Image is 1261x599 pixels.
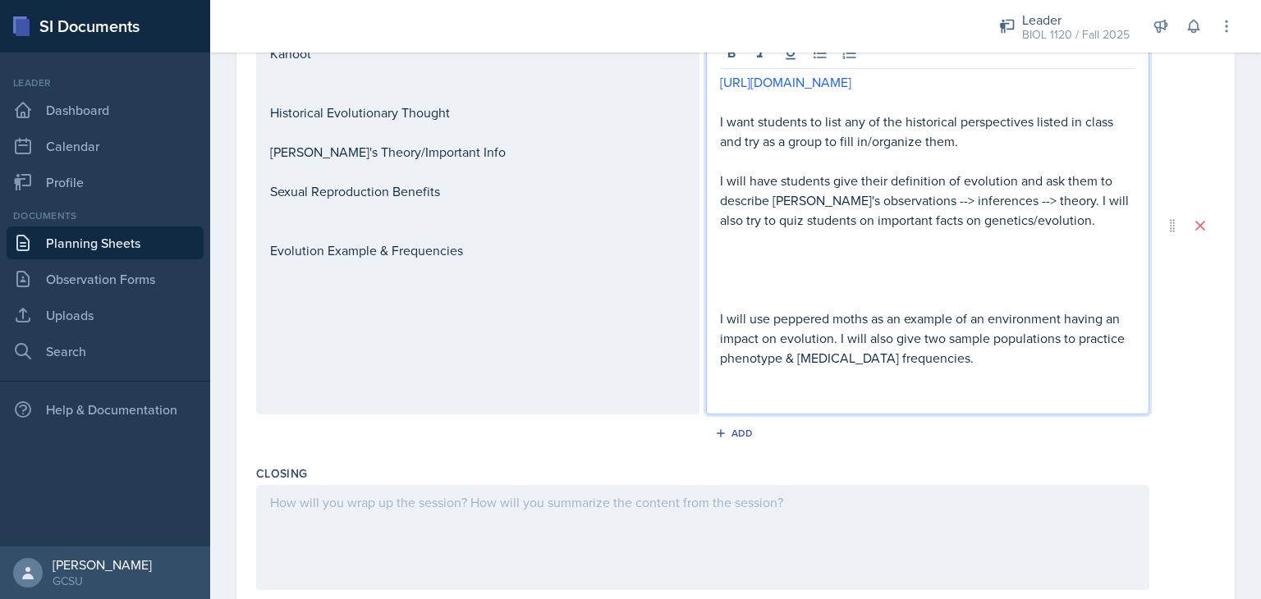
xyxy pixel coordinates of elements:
[53,573,152,589] div: GCSU
[720,112,1135,151] p: I want students to list any of the historical perspectives listed in class and try as a group to ...
[718,427,754,440] div: Add
[7,263,204,295] a: Observation Forms
[720,171,1135,230] p: I will have students give their definition of evolution and ask them to describe [PERSON_NAME]'s ...
[709,421,763,446] button: Add
[7,393,204,426] div: Help & Documentation
[7,335,204,368] a: Search
[270,240,686,260] p: Evolution Example & Frequencies
[7,94,204,126] a: Dashboard
[1022,26,1130,43] div: BIOL 1120 / Fall 2025
[53,556,152,573] div: [PERSON_NAME]
[720,309,1135,368] p: I will use peppered moths as an example of an environment having an impact on evolution. I will a...
[7,130,204,162] a: Calendar
[7,75,204,90] div: Leader
[7,299,204,332] a: Uploads
[270,142,686,162] p: [PERSON_NAME]'s Theory/Important Info
[720,73,851,91] a: [URL][DOMAIN_NAME]
[7,226,204,259] a: Planning Sheets
[7,166,204,199] a: Profile
[1022,10,1130,30] div: Leader
[270,103,686,122] p: Historical Evolutionary Thought
[270,43,686,63] p: Kahoot
[270,181,686,201] p: Sexual Reproduction Benefits
[7,208,204,223] div: Documents
[256,465,307,482] label: Closing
